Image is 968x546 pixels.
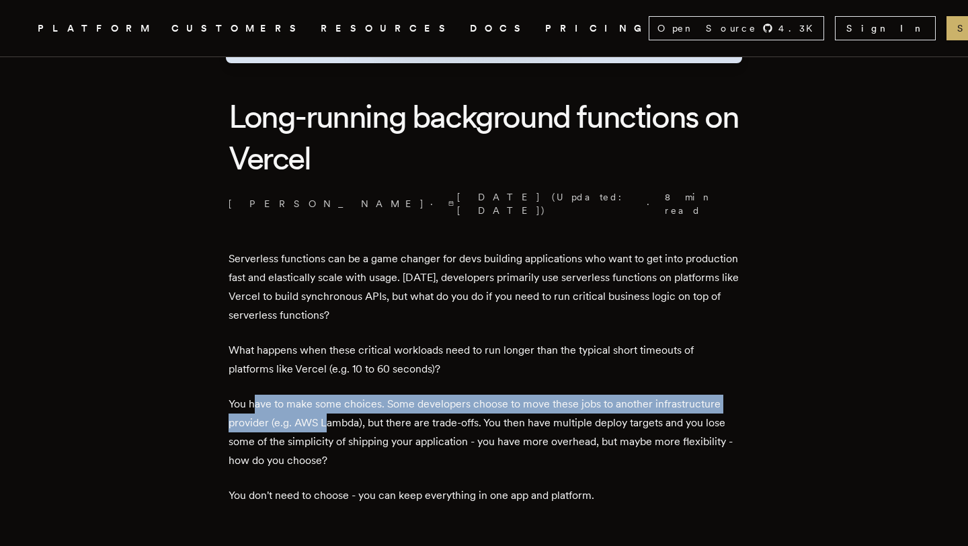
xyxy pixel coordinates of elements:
[778,22,821,35] span: 4.3 K
[229,395,739,470] p: You have to make some choices. Some developers choose to move these jobs to another infrastructur...
[229,197,425,210] a: [PERSON_NAME]
[835,16,936,40] a: Sign In
[229,190,739,217] p: · ·
[448,190,641,217] span: [DATE] (Updated: [DATE] )
[657,22,757,35] span: Open Source
[229,341,739,379] p: What happens when these critical workloads need to run longer than the typical short timeouts of ...
[545,20,649,37] a: PRICING
[470,20,529,37] a: DOCS
[229,95,739,180] h1: Long-running background functions on Vercel
[229,486,739,505] p: You don't need to choose - you can keep everything in one app and platform.
[171,20,305,37] a: CUSTOMERS
[38,20,155,37] button: PLATFORM
[321,20,454,37] button: RESOURCES
[229,249,739,325] p: Serverless functions can be a game changer for devs building applications who want to get into pr...
[665,190,731,217] span: 8 min read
